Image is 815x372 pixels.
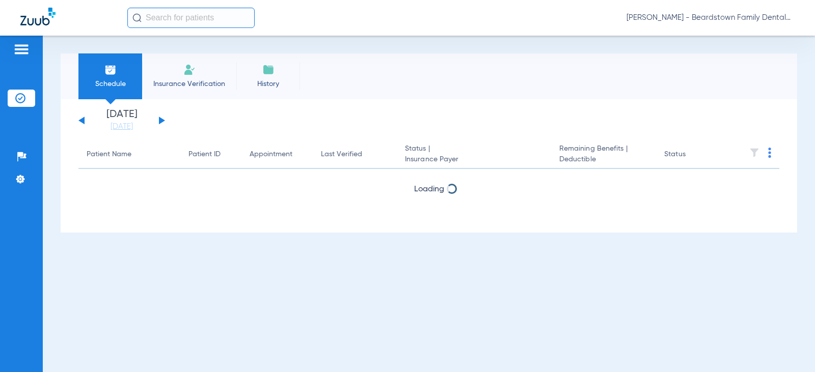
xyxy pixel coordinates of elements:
[188,149,233,160] div: Patient ID
[188,149,221,160] div: Patient ID
[749,148,759,158] img: filter.svg
[551,140,656,169] th: Remaining Benefits |
[13,43,30,55] img: hamburger-icon
[20,8,56,25] img: Zuub Logo
[87,149,131,160] div: Patient Name
[150,79,229,89] span: Insurance Verification
[91,122,152,132] a: [DATE]
[768,148,771,158] img: group-dot-blue.svg
[87,149,172,160] div: Patient Name
[250,149,292,160] div: Appointment
[132,13,142,22] img: Search Icon
[656,140,725,169] th: Status
[321,149,389,160] div: Last Verified
[262,64,275,76] img: History
[127,8,255,28] input: Search for patients
[414,185,444,193] span: Loading
[321,149,362,160] div: Last Verified
[559,154,648,165] span: Deductible
[250,149,305,160] div: Appointment
[183,64,196,76] img: Manual Insurance Verification
[91,109,152,132] li: [DATE]
[397,140,551,169] th: Status |
[405,154,543,165] span: Insurance Payer
[104,64,117,76] img: Schedule
[627,13,795,23] span: [PERSON_NAME] - Beardstown Family Dental
[244,79,292,89] span: History
[86,79,134,89] span: Schedule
